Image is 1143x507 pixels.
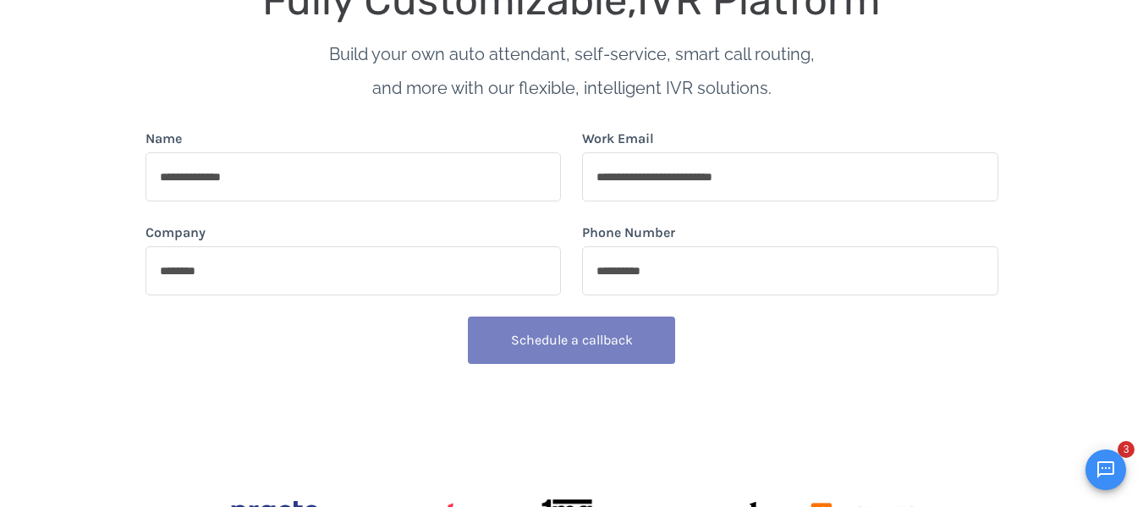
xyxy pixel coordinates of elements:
[511,332,633,348] span: Schedule a callback
[146,129,182,149] label: Name
[372,78,772,98] span: and more with our flexible, intelligent IVR solutions.
[146,223,206,243] label: Company
[582,223,675,243] label: Phone Number
[1118,441,1135,458] span: 3
[468,317,675,364] button: Schedule a callback
[1085,449,1126,490] button: Open chat
[329,44,815,64] span: Build your own auto attendant, self-service, smart call routing,
[582,129,654,149] label: Work Email
[146,129,998,385] form: form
